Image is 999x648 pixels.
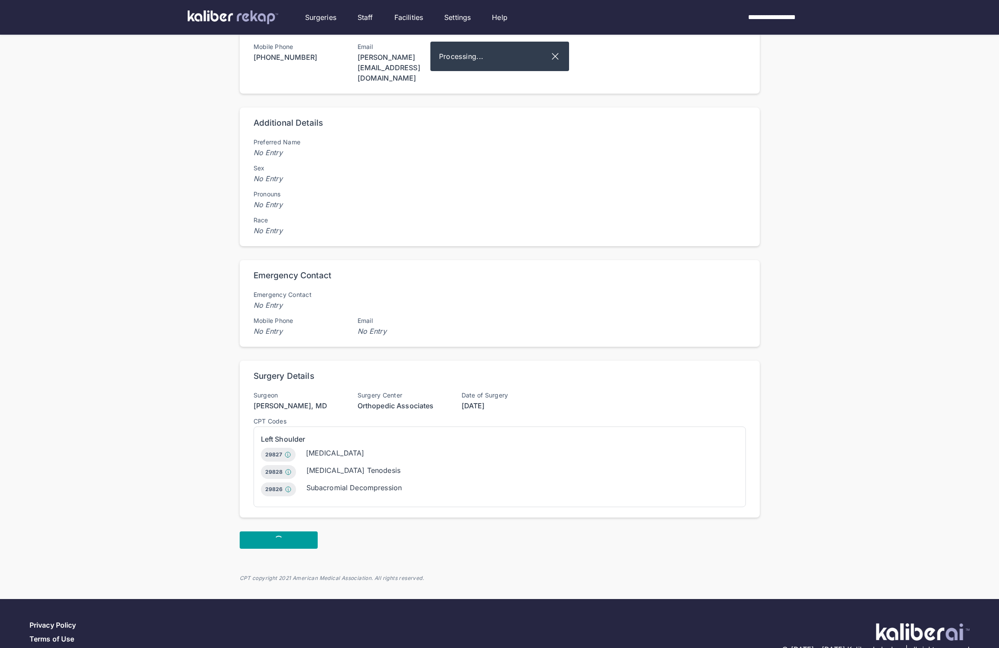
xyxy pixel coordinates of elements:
div: Surgery Center [358,392,444,399]
div: Additional Details [254,118,323,128]
div: Surgeon [254,392,340,399]
div: 29826 [261,482,296,496]
div: Subacromial Decompression [306,482,402,493]
div: Sex [254,165,340,172]
img: Info.77c6ff0b.svg [284,451,291,458]
a: Privacy Policy [29,621,76,629]
img: kaliber labs logo [188,10,278,24]
img: ATj1MI71T5jDAAAAAElFTkSuQmCC [876,623,970,641]
img: Info.77c6ff0b.svg [285,469,292,475]
span: No Entry [254,147,340,158]
div: Emergency Contact [254,270,332,281]
div: Orthopedic Associates [358,401,444,411]
img: Info.77c6ff0b.svg [285,486,292,493]
div: Preferred Name [254,139,340,146]
div: Date of Surgery [462,392,548,399]
div: Email [358,317,444,324]
a: Surgeries [305,12,336,23]
span: No Entry [358,326,444,336]
div: [PHONE_NUMBER] [254,52,340,62]
div: 29827 [261,448,296,462]
a: Settings [444,12,471,23]
div: Mobile Phone [254,317,340,324]
span: No Entry [254,225,340,236]
div: CPT Codes [254,418,746,425]
a: Facilities [394,12,423,23]
div: Left Shoulder [261,434,739,444]
a: Terms of Use [29,635,74,643]
span: No Entry [254,300,340,310]
a: Help [492,12,508,23]
div: Email [358,43,444,50]
div: [MEDICAL_DATA] [306,448,364,458]
span: Processing... [439,51,550,62]
span: No Entry [254,326,340,336]
div: [PERSON_NAME][EMAIL_ADDRESS][DOMAIN_NAME] [358,52,444,83]
div: Race [254,217,340,224]
span: No Entry [254,199,340,210]
div: 29828 [261,465,296,479]
div: Pronouns [254,191,340,198]
span: No Entry [254,173,340,184]
div: Surgery Details [254,371,314,381]
div: Emergency Contact [254,291,340,298]
div: [PERSON_NAME], MD [254,401,340,411]
div: [MEDICAL_DATA] Tenodesis [306,465,401,475]
div: CPT copyright 2021 American Medical Association. All rights reserved. [240,575,760,582]
div: [DATE] [462,401,548,411]
a: Staff [358,12,373,23]
div: Mobile Phone [254,43,340,50]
